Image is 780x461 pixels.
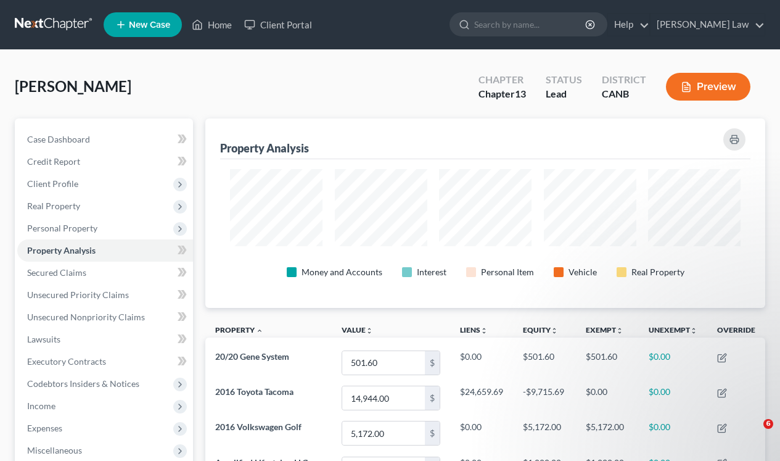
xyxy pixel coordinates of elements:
div: Lead [546,87,582,101]
span: Lawsuits [27,334,60,344]
div: Vehicle [569,266,597,278]
td: -$9,715.69 [513,381,576,416]
a: [PERSON_NAME] Law [651,14,765,36]
a: Client Portal [238,14,318,36]
span: Credit Report [27,156,80,167]
span: Client Profile [27,178,78,189]
i: expand_less [256,327,263,334]
div: District [602,73,646,87]
span: Unsecured Priority Claims [27,289,129,300]
span: 6 [763,419,773,429]
span: 13 [515,88,526,99]
td: $5,172.00 [576,416,639,451]
a: Unsecured Nonpriority Claims [17,306,193,328]
i: unfold_more [480,327,488,334]
a: Secured Claims [17,262,193,284]
a: Help [608,14,649,36]
a: Property expand_less [215,325,263,334]
input: 0.00 [342,386,425,410]
a: Equityunfold_more [523,325,558,334]
span: 2016 Volkswagen Golf [215,422,302,432]
span: [PERSON_NAME] [15,77,131,95]
a: Credit Report [17,151,193,173]
div: Property Analysis [220,141,309,156]
div: Money and Accounts [302,266,382,278]
th: Override [707,318,765,346]
iframe: Intercom live chat [738,419,768,449]
a: Unsecured Priority Claims [17,284,193,306]
i: unfold_more [690,327,697,334]
td: $0.00 [639,381,707,416]
div: Chapter [478,87,526,101]
span: Property Analysis [27,245,96,255]
a: Liensunfold_more [460,325,488,334]
div: CANB [602,87,646,101]
span: 20/20 Gene System [215,351,289,362]
td: $24,659.69 [450,381,513,416]
span: Secured Claims [27,267,86,278]
td: $5,172.00 [513,416,576,451]
span: Personal Property [27,223,97,233]
a: Valueunfold_more [342,325,373,334]
input: 0.00 [342,422,425,445]
td: $0.00 [639,345,707,380]
span: Case Dashboard [27,134,90,144]
i: unfold_more [366,327,373,334]
span: Unsecured Nonpriority Claims [27,312,145,322]
a: Property Analysis [17,239,193,262]
a: Lawsuits [17,328,193,351]
div: Status [546,73,582,87]
input: 0.00 [342,351,425,375]
i: unfold_more [551,327,558,334]
a: Case Dashboard [17,128,193,151]
div: Interest [417,266,446,278]
span: Miscellaneous [27,445,82,455]
td: $501.60 [513,345,576,380]
div: Real Property [631,266,684,278]
a: Unexemptunfold_more [649,325,697,334]
span: New Case [129,20,170,30]
button: Preview [666,73,750,101]
span: Executory Contracts [27,356,106,367]
span: Real Property [27,201,80,211]
div: Chapter [478,73,526,87]
a: Executory Contracts [17,351,193,373]
a: Exemptunfold_more [586,325,623,334]
div: $ [425,422,440,445]
td: $0.00 [639,416,707,451]
td: $501.60 [576,345,639,380]
td: $0.00 [576,381,639,416]
div: $ [425,386,440,410]
span: 2016 Toyota Tacoma [215,386,294,397]
td: $0.00 [450,345,513,380]
span: Income [27,401,55,411]
i: unfold_more [616,327,623,334]
div: $ [425,351,440,375]
span: Expenses [27,423,62,433]
input: Search by name... [474,13,587,36]
a: Home [186,14,238,36]
span: Codebtors Insiders & Notices [27,378,139,389]
div: Personal Item [481,266,534,278]
td: $0.00 [450,416,513,451]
